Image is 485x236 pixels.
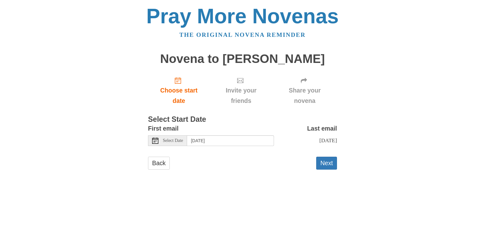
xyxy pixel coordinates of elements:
a: Pray More Novenas [146,4,339,28]
span: Invite your friends [216,85,266,106]
div: Click "Next" to confirm your start date first. [210,72,272,109]
span: Choose start date [154,85,203,106]
label: First email [148,123,179,134]
h1: Novena to [PERSON_NAME] [148,52,337,66]
span: Share your novena [279,85,331,106]
a: Choose start date [148,72,210,109]
span: Select Date [163,138,183,143]
div: Click "Next" to confirm your start date first. [272,72,337,109]
button: Next [316,157,337,170]
a: Back [148,157,170,170]
label: Last email [307,123,337,134]
a: The original novena reminder [180,31,306,38]
h3: Select Start Date [148,115,337,124]
span: [DATE] [319,137,337,143]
